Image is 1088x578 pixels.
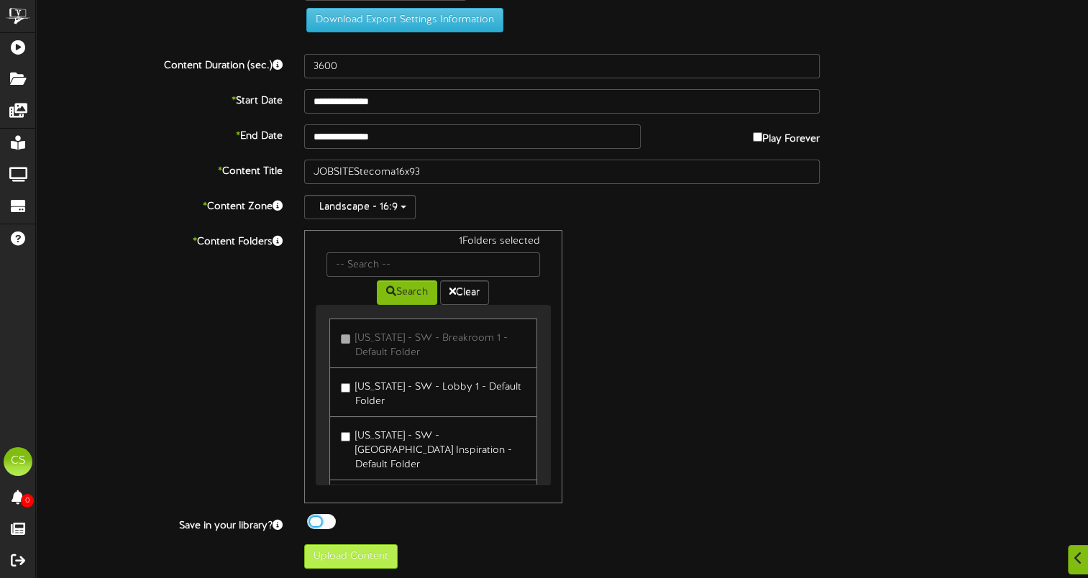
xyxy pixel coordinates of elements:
input: -- Search -- [326,252,539,277]
label: Content Duration (sec.) [25,54,293,73]
label: Content Title [25,160,293,179]
span: [US_STATE] - SW - Breakroom 1 - Default Folder [355,333,508,358]
input: [US_STATE] - SW - Lobby 1 - Default Folder [341,383,350,393]
button: Landscape - 16:9 [304,195,416,219]
label: Content Zone [25,195,293,214]
input: [US_STATE] - SW - Breakroom 1 - Default Folder [341,334,350,344]
label: [US_STATE] - SW - Lobby 1 - Default Folder [341,375,525,409]
input: Play Forever [753,132,762,142]
input: Title of this Content [304,160,820,184]
label: End Date [25,124,293,144]
label: [US_STATE] - SW - [GEOGRAPHIC_DATA] Inspiration - Default Folder [341,424,525,472]
button: Clear [440,280,489,305]
div: 1 Folders selected [316,234,550,252]
label: Content Folders [25,230,293,249]
label: Start Date [25,89,293,109]
span: 0 [21,494,34,508]
a: Download Export Settings Information [299,15,503,26]
label: Save in your library? [25,514,293,533]
label: Play Forever [753,124,820,147]
input: [US_STATE] - SW - [GEOGRAPHIC_DATA] Inspiration - Default Folder [341,432,350,441]
button: Upload Content [304,544,398,569]
div: CS [4,447,32,476]
button: Search [377,280,437,305]
button: Download Export Settings Information [306,8,503,32]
